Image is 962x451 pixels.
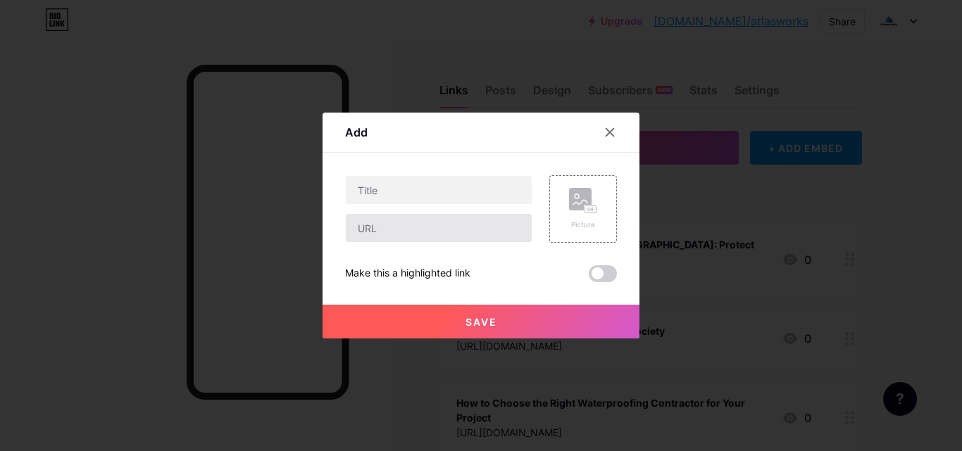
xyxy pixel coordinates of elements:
[569,220,597,230] div: Picture
[346,214,532,242] input: URL
[345,265,470,282] div: Make this a highlighted link
[466,316,497,328] span: Save
[345,124,368,141] div: Add
[346,176,532,204] input: Title
[323,305,639,338] button: Save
